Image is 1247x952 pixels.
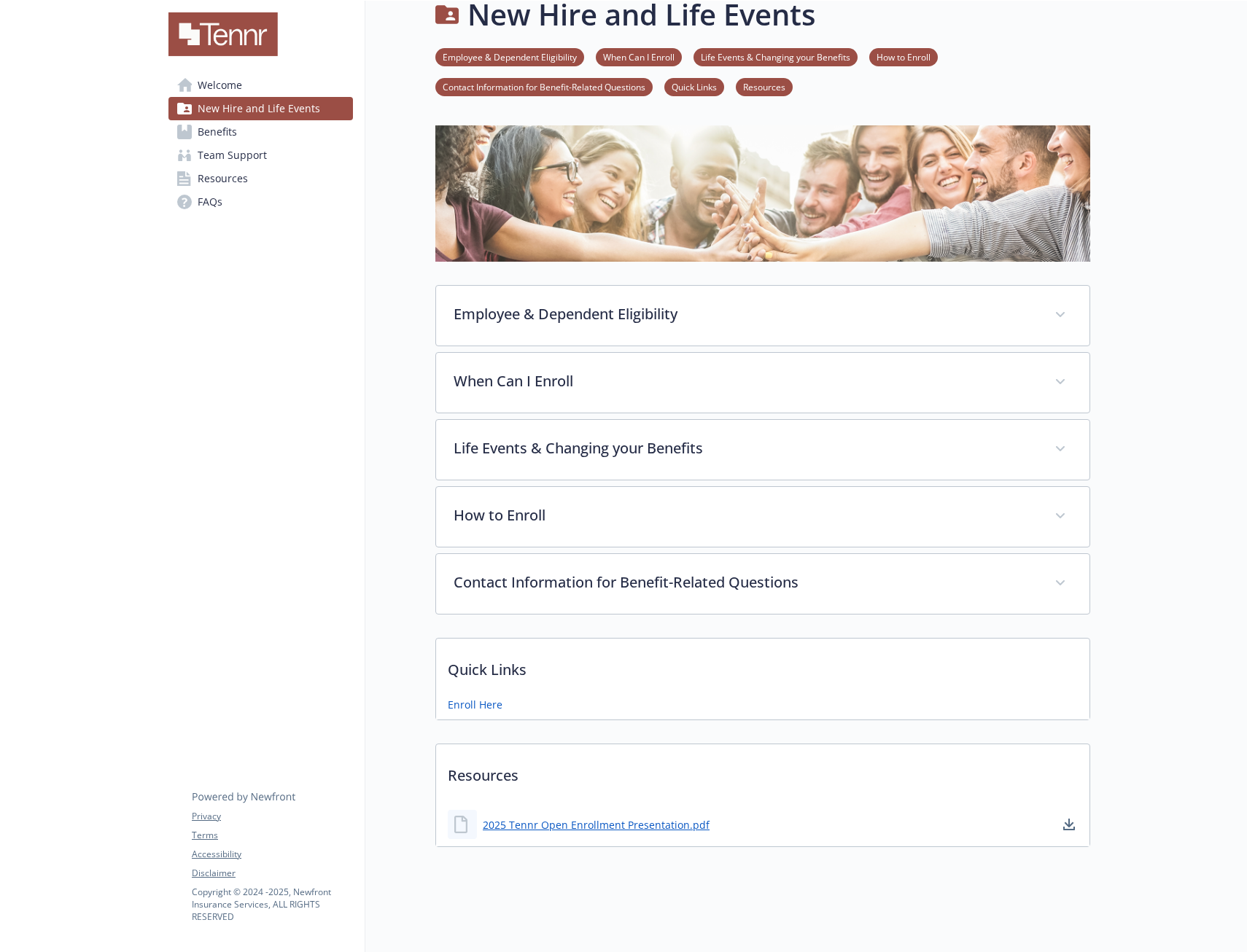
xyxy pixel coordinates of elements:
[435,50,584,63] a: Employee & Dependent Eligibility
[454,303,1037,325] p: Employee & Dependent Eligibility
[192,810,352,823] a: Privacy
[192,829,352,842] a: Terms
[435,79,653,93] a: Contact Information for Benefit-Related Questions
[869,50,938,63] a: How to Enroll
[198,74,242,97] span: Welcome
[192,886,352,923] p: Copyright © 2024 - 2025 , Newfront Insurance Services, ALL RIGHTS RESERVED
[198,120,237,144] span: Benefits
[198,97,320,120] span: New Hire and Life Events
[436,554,1089,614] div: Contact Information for Benefit-Related Questions
[435,125,1090,262] img: new hire page banner
[483,817,710,832] a: 2025 Tennr Open Enrollment Presentation.pdf
[436,639,1089,692] p: Quick Links
[436,286,1089,346] div: Employee & Dependent Eligibility
[198,167,248,190] span: Resources
[168,167,353,190] a: Resources
[198,190,222,214] span: FAQs
[192,848,352,861] a: Accessibility
[1060,816,1078,833] a: download document
[198,144,267,167] span: Team Support
[168,97,353,120] a: New Hire and Life Events
[436,487,1089,547] div: How to Enroll
[168,144,353,167] a: Team Support
[436,744,1089,798] p: Resources
[454,571,1037,593] p: Contact Information for Benefit-Related Questions
[168,74,353,97] a: Welcome
[448,697,502,712] a: Enroll Here
[694,50,858,63] a: Life Events & Changing your Benefits
[736,79,793,93] a: Resources
[192,867,352,880] a: Disclaimer
[168,190,353,214] a: FAQs
[454,370,1037,392] p: When Can I Enroll
[596,50,682,63] a: When Can I Enroll
[664,79,724,93] a: Quick Links
[168,120,353,144] a: Benefits
[454,437,1037,459] p: Life Events & Changing your Benefits
[454,504,1037,526] p: How to Enroll
[436,353,1089,413] div: When Can I Enroll
[436,420,1089,480] div: Life Events & Changing your Benefits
